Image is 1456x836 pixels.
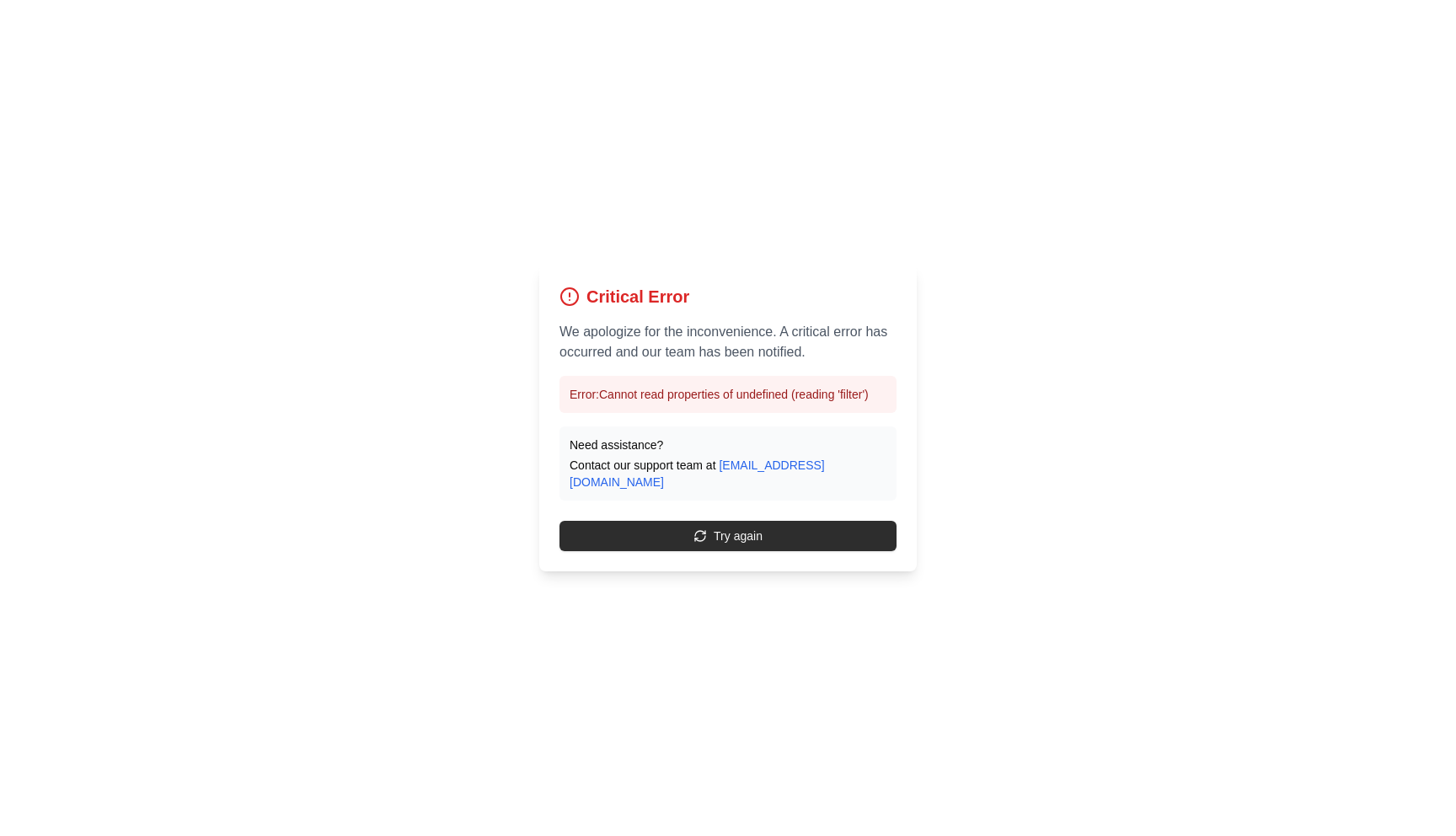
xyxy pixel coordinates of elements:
[570,386,886,403] p: Error: Cannot read properties of undefined (reading 'filter')
[559,521,897,551] button: Try again
[559,322,897,362] p: We apologize for the inconvenience. A critical error has occurred and our team has been notified.
[570,437,886,453] p: Need assistance?
[586,285,689,308] h1: Critical Error
[570,457,886,490] p: Contact our support team at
